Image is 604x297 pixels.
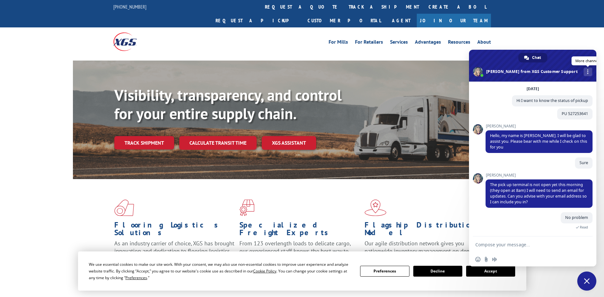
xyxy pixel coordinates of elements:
span: Read [580,225,588,229]
div: [DATE] [527,87,539,91]
span: Chat [532,53,541,62]
a: Chat [518,53,547,62]
a: Advantages [415,40,441,47]
img: xgs-icon-total-supply-chain-intelligence-red [114,199,134,216]
div: Cookie Consent Prompt [78,251,526,291]
a: Join Our Team [417,14,491,27]
a: Agent [386,14,417,27]
span: Audio message [492,257,497,262]
img: xgs-icon-focused-on-flooring-red [239,199,254,216]
a: [PHONE_NUMBER] [113,4,146,10]
h1: Flooring Logistics Solutions [114,221,235,240]
span: [PERSON_NAME] [486,173,593,177]
img: xgs-icon-flagship-distribution-model-red [365,199,387,216]
h1: Specialized Freight Experts [239,221,360,240]
a: Customer Portal [303,14,386,27]
a: Close chat [577,272,596,291]
a: More channels [584,68,592,76]
span: Hello, my name is [PERSON_NAME]. I will be glad to assist you. Please bear with me while I check ... [490,133,587,150]
a: Request a pickup [211,14,303,27]
a: Resources [448,40,470,47]
span: No problem [565,215,588,220]
span: Cookie Policy [253,268,276,274]
span: [PERSON_NAME] [486,124,593,128]
a: XGS ASSISTANT [262,136,316,150]
button: Preferences [360,266,409,277]
button: Accept [466,266,515,277]
a: About [477,40,491,47]
a: For Mills [329,40,348,47]
p: From 123 overlength loads to delicate cargo, our experienced staff knows the best way to move you... [239,240,360,268]
a: For Retailers [355,40,383,47]
span: Our agile distribution network gives you nationwide inventory management on demand. [365,240,482,255]
textarea: Compose your message... [475,236,577,252]
span: The pick up terminal is not open yet this morning (they open at 8am) I will need to send an email... [490,182,587,205]
a: Calculate transit time [179,136,257,150]
span: PU 527253641 [562,111,588,116]
button: Decline [413,266,462,277]
b: Visibility, transparency, and control for your entire supply chain. [114,85,342,123]
span: Sure [579,160,588,165]
a: Track shipment [114,136,174,149]
span: Hi I want to know the status of pickup [516,98,588,103]
span: Send a file [484,257,489,262]
a: Services [390,40,408,47]
span: As an industry carrier of choice, XGS has brought innovation and dedication to flooring logistics... [114,240,234,262]
h1: Flagship Distribution Model [365,221,485,240]
span: Insert an emoji [475,257,480,262]
div: We use essential cookies to make our site work. With your consent, we may also use non-essential ... [89,261,352,281]
span: Preferences [125,275,147,280]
